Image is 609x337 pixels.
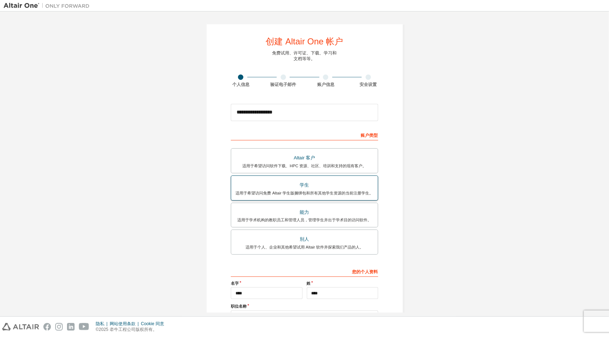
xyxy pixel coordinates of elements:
[235,190,373,196] div: 适用于希望访问免费 Altair 学生版捆绑包和所有其他学生资源的当前注册学生。
[96,327,168,333] p: ©
[110,321,141,327] div: 网站使用条款
[99,327,157,332] font: 2025 牵牛工程公司版权所有。
[231,265,378,277] div: 您的个人资料
[4,2,93,9] img: 牵牛星一号
[235,153,373,163] div: Altair 客户
[55,323,63,331] img: instagram.svg
[141,321,168,327] div: Cookie 同意
[235,234,373,244] div: 别人
[305,82,347,87] div: 账户信息
[220,82,262,87] div: 个人信息
[307,280,378,286] label: 姓
[235,180,373,190] div: 学生
[79,323,89,331] img: youtube.svg
[96,321,110,327] div: 隐私
[347,82,390,87] div: 安全设置
[235,244,373,250] div: 适用于个人、企业和其他希望试用 Altair 软件并探索我们产品的人。
[266,37,343,46] div: 创建 Altair One 帐户
[43,323,51,331] img: facebook.svg
[231,303,378,309] label: 职位名称
[67,323,75,331] img: linkedin.svg
[235,207,373,217] div: 能力
[231,280,302,286] label: 名字
[272,50,337,62] div: 免费试用、许可证、下载、学习和 文档等等。
[231,129,378,140] div: 账户类型
[235,217,373,223] div: 适用于学术机构的教职员工和管理人员，管理学生并出于学术目的访问软件。
[2,323,39,331] img: altair_logo.svg
[262,82,305,87] div: 验证电子邮件
[235,163,373,169] div: 适用于希望访问软件下载、HPC 资源、社区、培训和支持的现有客户。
